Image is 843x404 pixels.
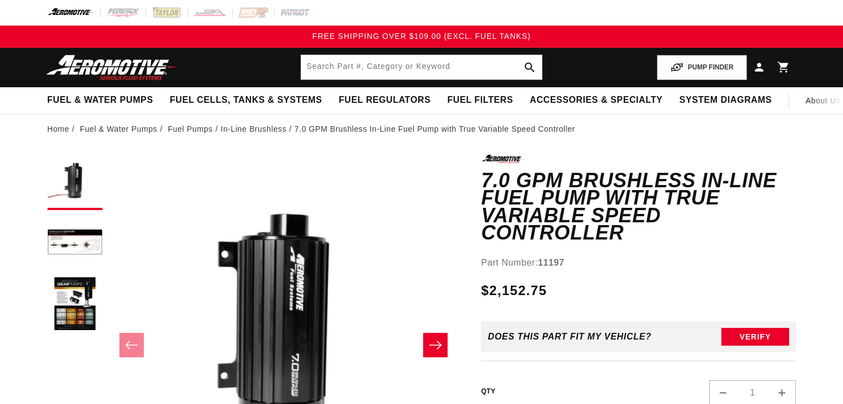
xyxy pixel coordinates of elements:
button: Verify [721,328,789,346]
span: Accessories & Specialty [530,94,663,106]
button: Slide left [119,333,144,357]
span: Fuel Cells, Tanks & Systems [170,94,322,106]
summary: Fuel Regulators [330,87,439,113]
li: In-Line Brushless [220,123,294,135]
a: Fuel & Water Pumps [80,123,157,135]
li: 7.0 GPM Brushless In-Line Fuel Pump with True Variable Speed Controller [294,123,575,135]
button: search button [518,55,542,79]
span: Fuel & Water Pumps [47,94,153,106]
img: Aeromotive [43,54,182,81]
button: Slide right [423,333,448,357]
span: Fuel Regulators [339,94,430,106]
span: System Diagrams [679,94,771,106]
summary: Fuel Cells, Tanks & Systems [162,87,330,113]
label: QTY [481,387,495,396]
button: PUMP FINDER [657,55,747,80]
input: Search by Part Number, Category or Keyword [301,55,542,79]
strong: 11197 [538,258,565,267]
summary: Fuel Filters [439,87,521,113]
span: FREE SHIPPING OVER $109.00 (EXCL. FUEL TANKS) [312,32,530,41]
button: Load image 1 in gallery view [47,154,103,210]
summary: System Diagrams [671,87,780,113]
span: About Us [806,96,840,105]
div: Part Number: [481,256,796,270]
nav: breadcrumbs [47,123,796,135]
div: Does This part fit My vehicle? [488,332,651,342]
summary: Accessories & Specialty [521,87,671,113]
button: Load image 2 in gallery view [47,216,103,271]
span: $2,152.75 [481,281,546,301]
span: Fuel Filters [447,94,513,106]
a: Home [47,123,69,135]
button: Load image 3 in gallery view [47,277,103,332]
summary: Fuel & Water Pumps [39,87,162,113]
h1: 7.0 GPM Brushless In-Line Fuel Pump with True Variable Speed Controller [481,172,796,242]
a: Fuel Pumps [168,123,213,135]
